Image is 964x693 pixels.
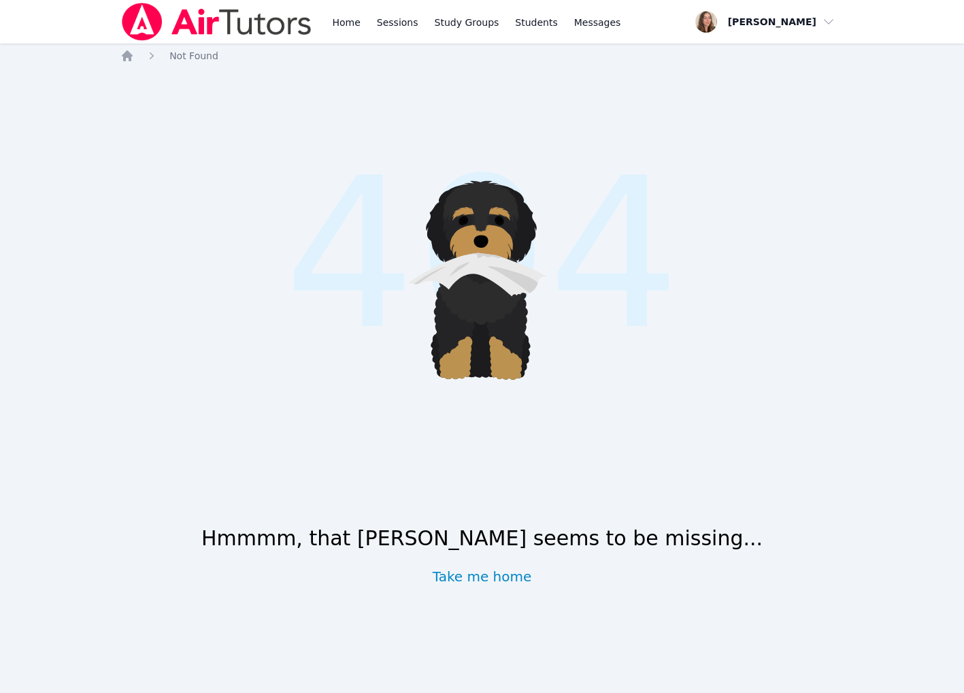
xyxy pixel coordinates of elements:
[169,49,218,63] a: Not Found
[201,526,763,551] h1: Hmmmm, that [PERSON_NAME] seems to be missing...
[574,16,621,29] span: Messages
[120,3,313,41] img: Air Tutors
[120,49,844,63] nav: Breadcrumb
[284,99,680,410] span: 404
[169,50,218,61] span: Not Found
[433,567,532,586] a: Take me home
